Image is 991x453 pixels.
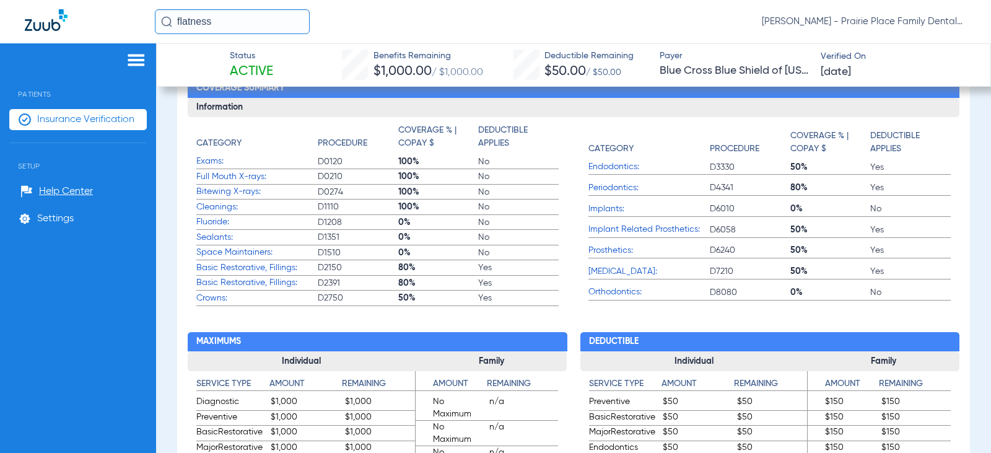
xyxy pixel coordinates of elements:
[588,265,710,278] span: [MEDICAL_DATA]:
[879,377,950,391] h4: Remaining
[37,113,134,126] span: Insurance Verification
[196,377,269,395] app-breakdown-title: Service Type
[870,224,950,236] span: Yes
[821,64,851,80] span: [DATE]
[271,411,341,426] span: $1,000
[710,143,759,156] h4: Procedure
[808,377,879,391] h4: Amount
[808,411,877,426] span: $150
[544,50,634,63] span: Deductible Remaining
[478,186,558,198] span: No
[881,395,951,410] span: $150
[870,182,950,194] span: Yes
[881,411,951,426] span: $150
[196,377,269,391] h4: Service Type
[478,292,558,304] span: Yes
[588,223,710,236] span: Implant Related Prosthetics:
[790,130,864,156] h4: Coverage % | Copay $
[710,182,790,194] span: D4341
[790,286,870,299] span: 0%
[318,277,398,289] span: D2391
[188,332,567,352] h2: Maximums
[398,156,478,168] span: 100%
[318,292,398,304] span: D2750
[734,377,806,391] h4: Remaining
[660,63,810,79] span: Blue Cross Blue Shield of [US_STATE]
[489,421,559,446] span: n/a
[870,265,950,278] span: Yes
[188,98,959,118] h3: Information
[808,377,879,395] app-breakdown-title: Amount
[196,137,242,150] h4: Category
[432,68,483,77] span: / $1,000.00
[737,426,807,441] span: $50
[318,231,398,244] span: D1351
[196,185,318,198] span: Bitewing X-rays:
[710,265,790,278] span: D7210
[661,377,734,391] h4: Amount
[580,351,808,371] h3: Individual
[544,65,586,78] span: $50.00
[487,377,558,395] app-breakdown-title: Remaining
[790,124,870,160] app-breakdown-title: Coverage % | Copay $
[373,50,483,63] span: Benefits Remaining
[870,244,950,257] span: Yes
[588,143,634,156] h4: Category
[790,265,870,278] span: 50%
[230,63,273,81] span: Active
[20,185,93,198] a: Help Center
[373,65,432,78] span: $1,000.00
[318,156,398,168] span: D0120
[710,244,790,257] span: D6240
[663,395,733,410] span: $50
[478,277,558,289] span: Yes
[398,247,478,259] span: 0%
[318,186,398,198] span: D0274
[196,292,318,305] span: Crowns:
[588,244,710,257] span: Prosthetics:
[196,262,318,275] span: Basic Restorative, Fillings:
[737,395,807,410] span: $50
[398,292,478,304] span: 50%
[478,156,558,168] span: No
[230,50,273,63] span: Status
[790,182,870,194] span: 80%
[196,155,318,168] span: Exams:
[398,124,478,154] app-breakdown-title: Coverage % | Copay $
[318,124,398,154] app-breakdown-title: Procedure
[808,351,959,371] h3: Family
[710,161,790,174] span: D3330
[588,124,710,160] app-breakdown-title: Category
[345,411,415,426] span: $1,000
[196,170,318,183] span: Full Mouth X-rays:
[881,426,951,441] span: $150
[269,377,342,395] app-breakdown-title: Amount
[196,201,318,214] span: Cleanings:
[737,411,807,426] span: $50
[318,201,398,213] span: D1110
[196,426,266,441] span: BasicRestorative
[318,262,398,274] span: D2150
[661,377,734,395] app-breakdown-title: Amount
[318,170,398,183] span: D0210
[790,203,870,215] span: 0%
[478,247,558,259] span: No
[478,124,558,154] app-breakdown-title: Deductible Applies
[269,377,342,391] h4: Amount
[870,203,950,215] span: No
[487,377,558,391] h4: Remaining
[196,231,318,244] span: Sealants:
[710,286,790,299] span: D8080
[398,231,478,244] span: 0%
[398,201,478,213] span: 100%
[790,224,870,236] span: 50%
[589,377,661,395] app-breakdown-title: Service Type
[416,377,487,391] h4: Amount
[589,426,659,441] span: MajorRestorative
[589,377,661,391] h4: Service Type
[398,124,472,150] h4: Coverage % | Copay $
[580,332,959,352] h2: Deductible
[663,411,733,426] span: $50
[710,203,790,215] span: D6010
[790,244,870,257] span: 50%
